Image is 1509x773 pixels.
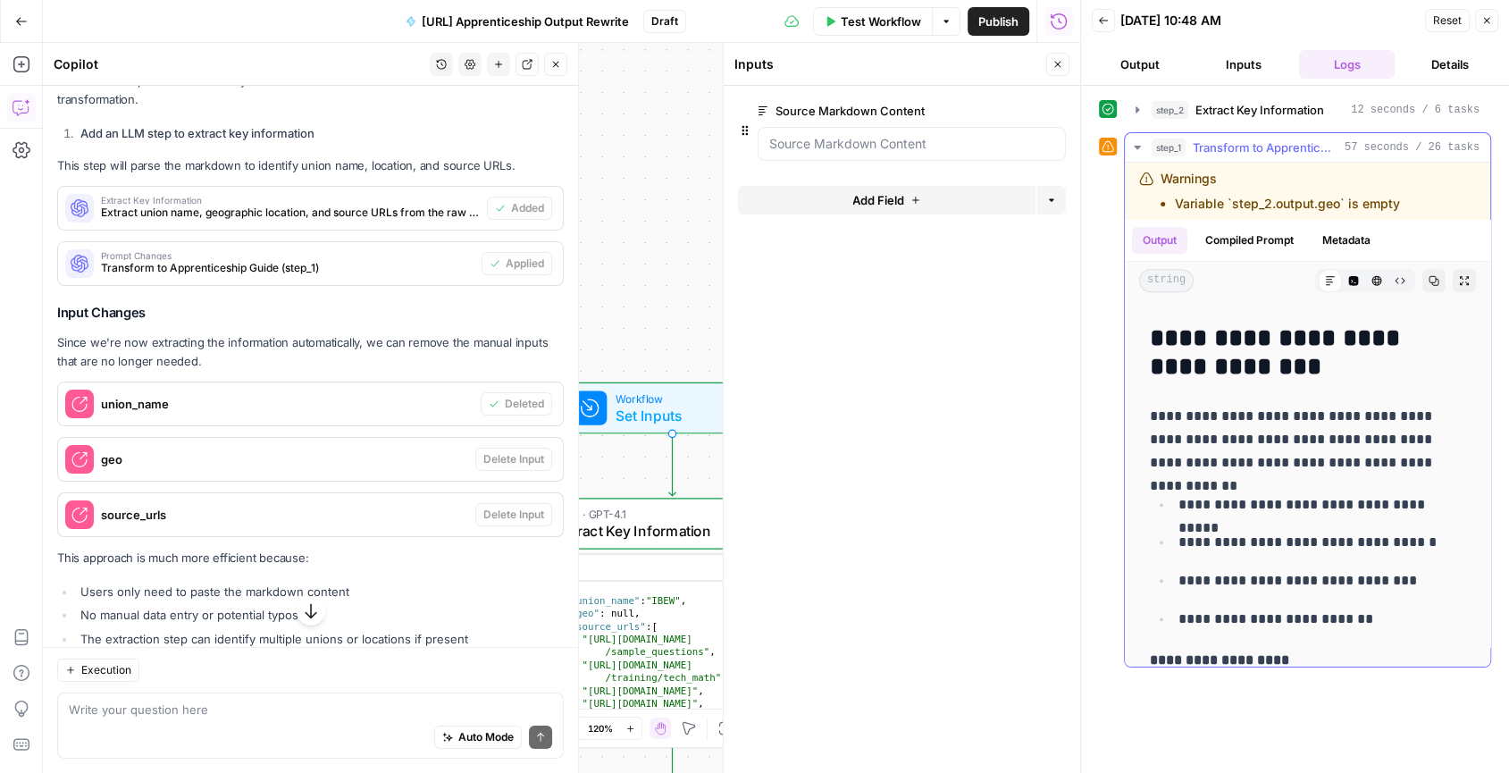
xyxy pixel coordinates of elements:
[76,583,564,601] li: Users only need to paste the markdown content
[475,503,552,526] button: Delete Input
[588,721,613,735] span: 120%
[101,251,474,260] span: Prompt Changes
[1195,227,1304,254] button: Compiled Prompt
[1125,163,1490,667] div: 57 seconds / 26 tasks
[483,507,544,523] span: Delete Input
[557,506,779,523] span: LLM · GPT-4.1
[81,662,131,678] span: Execution
[101,506,468,524] span: source_urls
[101,196,480,205] span: Extract Key Information
[505,396,544,412] span: Deleted
[80,126,314,140] strong: Add an LLM step to extract key information
[734,55,1041,73] div: Inputs
[616,405,722,426] span: Set Inputs
[511,200,544,216] span: Added
[1161,170,1400,213] div: Warnings
[1132,227,1187,254] button: Output
[769,135,1054,153] input: Source Markdown Content
[1152,139,1186,156] span: step_1
[1433,13,1462,29] span: Reset
[1195,101,1324,119] span: Extract Key Information
[1299,50,1396,79] button: Logs
[57,549,564,567] p: This approach is much more efficient because:
[57,305,564,322] h3: Input Changes
[1351,102,1480,118] span: 12 seconds / 6 tasks
[101,260,474,276] span: Transform to Apprenticeship Guide (step_1)
[507,382,839,434] div: WorkflowSet InputsInputs
[669,433,675,495] g: Edge from start to step_2
[434,726,522,749] button: Auto Mode
[458,729,514,745] span: Auto Mode
[813,7,932,36] button: Test Workflow
[1402,50,1498,79] button: Details
[57,659,139,682] button: Execution
[1125,133,1490,162] button: 57 seconds / 26 tasks
[487,197,552,220] button: Added
[54,55,424,73] div: Copilot
[1139,269,1194,292] span: string
[76,606,564,624] li: No manual data entry or potential typos
[651,13,678,29] span: Draft
[101,395,474,413] span: union_name
[852,191,904,209] span: Add Field
[841,13,921,30] span: Test Workflow
[557,520,779,542] span: Extract Key Information
[1195,50,1292,79] button: Inputs
[1125,96,1490,124] button: 12 seconds / 6 tasks
[101,450,468,468] span: geo
[57,156,564,175] p: This step will parse the markdown to identify union name, location, and source URLs.
[57,71,564,109] p: I'll add LLM steps to extract the key information from the markdown before the main transformation.
[481,392,552,416] button: Deleted
[422,13,629,30] span: [URL] Apprenticeship Output Rewrite
[506,256,544,272] span: Applied
[616,390,722,407] span: Workflow
[1193,139,1337,156] span: Transform to Apprenticeship Guide
[1175,195,1400,213] li: Variable `step_2.output.geo` is empty
[395,7,640,36] button: [URL] Apprenticeship Output Rewrite
[758,102,965,120] label: Source Markdown Content
[507,498,839,725] div: LLM · GPT-4.1Extract Key InformationStep 2Output{ "union_name":"IBEW", "geo": null, "source_urls"...
[1152,101,1188,119] span: step_2
[968,7,1029,36] button: Publish
[57,333,564,371] p: Since we're now extracting the information automatically, we can remove the manual inputs that ar...
[738,186,1035,214] button: Add Field
[535,559,779,576] div: Output
[1312,227,1381,254] button: Metadata
[1345,139,1480,155] span: 57 seconds / 26 tasks
[76,630,564,648] li: The extraction step can identify multiple unions or locations if present
[101,205,480,221] span: Extract union name, geographic location, and source URLs from the raw markdown content
[978,13,1019,30] span: Publish
[1092,50,1188,79] button: Output
[482,252,552,275] button: Applied
[475,448,552,471] button: Delete Input
[1425,9,1470,32] button: Reset
[483,451,544,467] span: Delete Input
